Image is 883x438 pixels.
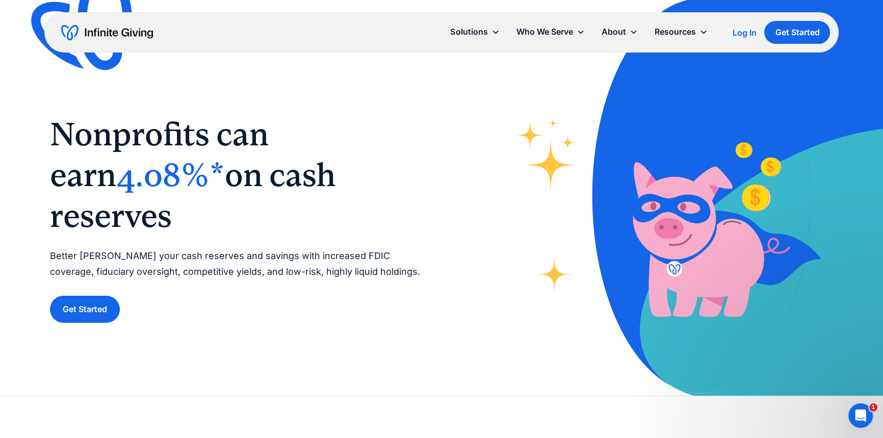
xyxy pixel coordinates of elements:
[601,25,626,39] div: About
[869,403,877,411] span: 1
[646,21,716,43] div: Resources
[61,24,153,41] a: home
[50,296,120,323] a: Get Started
[508,21,593,43] div: Who We Serve
[764,21,830,44] a: Get Started
[732,27,756,39] a: Log In
[442,21,508,43] div: Solutions
[50,115,269,194] span: Nonprofits can earn
[732,29,756,37] div: Log In
[654,25,695,39] div: Resources
[50,114,421,236] h1: ‍ ‍
[116,156,225,194] span: 4.08%*
[50,248,421,279] p: Better [PERSON_NAME] your cash reserves and savings with increased FDIC coverage, fiduciary overs...
[848,403,873,428] iframe: Intercom live chat
[593,21,646,43] div: About
[450,25,487,39] div: Solutions
[516,25,573,39] div: Who We Serve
